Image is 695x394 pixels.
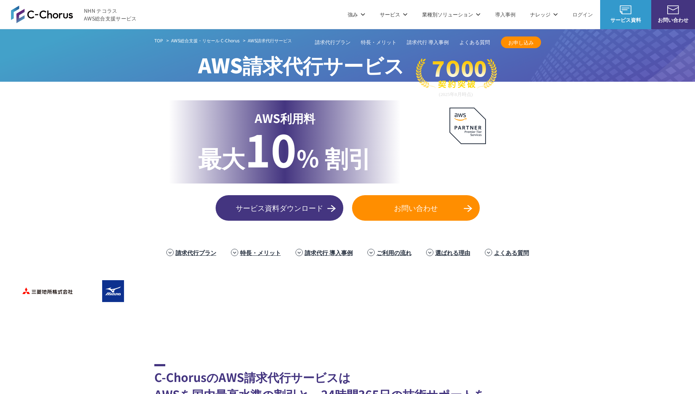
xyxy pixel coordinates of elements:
p: % 割引 [198,127,371,175]
a: ログイン [572,11,593,18]
img: 大阪工業大学 [579,313,638,342]
img: 早稲田大学 [448,313,506,342]
a: よくある質問 [494,248,529,257]
a: ご利用の流れ [377,248,412,257]
a: 請求代行 導入事例 [407,39,449,46]
span: 10 [245,117,297,180]
img: お問い合わせ [667,5,679,14]
img: 共同通信デジタル [543,277,601,306]
img: 日本財団 [317,313,375,342]
img: 三菱地所 [18,277,76,306]
span: サービス資料 [600,16,651,24]
img: ファンコミュニケーションズ [54,313,112,342]
p: 強み [348,11,365,18]
a: よくある質問 [459,39,490,46]
span: お問い合わせ [352,202,480,213]
a: 特長・メリット [361,39,397,46]
p: サービス [380,11,408,18]
img: 一橋大学 [514,313,572,342]
img: 契約件数 [416,58,497,97]
span: 最大 [198,140,245,174]
a: 導入事例 [495,11,516,18]
img: フジモトHD [215,277,273,306]
a: お問い合わせ [352,195,480,221]
span: AWS請求代行サービス [198,50,404,79]
img: 慶應義塾 [382,313,441,342]
span: お問い合わせ [651,16,695,24]
span: お申し込み [501,39,541,46]
img: クリーク・アンド・リバー [185,313,244,342]
img: エアトリ [280,277,339,306]
img: AWS総合支援サービス C-Chorus [11,5,73,23]
a: サービス資料ダウンロード [216,195,343,221]
img: ミズノ [83,277,142,306]
span: AWS請求代行サービス [248,37,292,43]
span: サービス資料ダウンロード [216,202,343,213]
p: AWS最上位 プレミアティア サービスパートナー [435,148,501,176]
span: NHN テコラス AWS総合支援サービス [84,7,137,22]
p: ナレッジ [530,11,558,18]
p: AWS利用料 [198,109,371,127]
img: AWS総合支援サービス C-Chorus サービス資料 [620,5,632,14]
img: 住友生命保険相互 [149,277,207,306]
a: 請求代行プラン [175,248,216,257]
a: 特長・メリット [240,248,281,257]
p: 業種別ソリューション [422,11,480,18]
img: 国境なき医師団 [251,313,309,342]
a: 請求代行プラン [315,39,351,46]
img: ヤマサ醤油 [346,277,404,306]
a: AWS総合支援・リセール C-Chorus [171,37,240,44]
a: AWS総合支援サービス C-Chorus NHN テコラスAWS総合支援サービス [11,5,137,23]
img: エイチーム [120,313,178,342]
a: お申し込み [501,36,541,48]
img: AWSプレミアティアサービスパートナー [449,108,486,144]
a: 請求代行 導入事例 [305,248,353,257]
a: TOP [154,37,163,44]
img: 東京書籍 [412,277,470,306]
p: 国内最高水準の割引と 24時間365日の無料AWS技術サポート [198,79,404,91]
img: まぐまぐ [609,277,667,306]
a: 選ばれる理由 [435,248,470,257]
img: クリスピー・クリーム・ドーナツ [477,277,536,306]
